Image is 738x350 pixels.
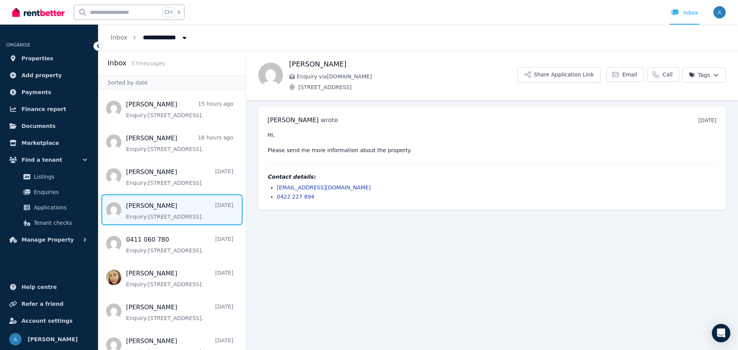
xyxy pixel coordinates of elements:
[712,324,730,342] div: Open Intercom Messenger
[163,7,175,17] span: Ctrl
[126,235,233,254] a: 0411 060 780[DATE]Enquiry:[STREET_ADDRESS].
[6,313,92,328] a: Account settings
[258,63,283,87] img: Claire Pope
[9,169,89,184] a: Listings
[6,232,92,247] button: Manage Property
[9,333,22,345] img: Jacqueline Larratt
[268,131,716,154] pre: Hi, Please send me more information about the property.
[6,296,92,312] a: Refer a friend
[98,75,246,90] div: Sorted by date
[9,200,89,215] a: Applications
[6,279,92,295] a: Help centre
[682,67,726,83] button: Tags
[22,235,74,244] span: Manage Property
[22,54,53,63] span: Properties
[34,172,86,181] span: Listings
[517,67,600,83] button: Share Application Link
[289,59,517,70] h1: [PERSON_NAME]
[698,117,716,123] time: [DATE]
[111,34,128,41] a: Inbox
[622,71,637,78] span: Email
[22,282,57,292] span: Help centre
[34,203,86,212] span: Applications
[6,68,92,83] a: Add property
[126,269,233,288] a: [PERSON_NAME][DATE]Enquiry:[STREET_ADDRESS].
[671,9,698,17] div: Inbox
[12,7,65,18] img: RentBetter
[22,299,63,309] span: Refer a friend
[6,42,30,48] span: ORGANISE
[126,303,233,322] a: [PERSON_NAME][DATE]Enquiry:[STREET_ADDRESS].
[34,218,86,227] span: Tenant checks
[6,152,92,168] button: Find a tenant
[131,60,165,66] span: 57 message s
[298,83,517,91] span: [STREET_ADDRESS]
[126,201,233,221] a: [PERSON_NAME][DATE]Enquiry:[STREET_ADDRESS].
[9,184,89,200] a: Enquiries
[22,155,62,164] span: Find a tenant
[689,71,710,79] span: Tags
[98,25,201,51] nav: Breadcrumb
[126,100,233,119] a: [PERSON_NAME]15 hours agoEnquiry:[STREET_ADDRESS].
[647,67,679,82] a: Call
[6,101,92,117] a: Finance report
[6,85,92,100] a: Payments
[713,6,726,18] img: Jacqueline Larratt
[34,187,86,197] span: Enquiries
[28,335,78,344] span: [PERSON_NAME]
[178,9,180,15] span: k
[6,51,92,66] a: Properties
[268,116,319,124] span: [PERSON_NAME]
[22,316,73,325] span: Account settings
[6,135,92,151] a: Marketplace
[277,184,371,191] a: [EMAIL_ADDRESS][DOMAIN_NAME]
[22,71,62,80] span: Add property
[108,58,126,68] h2: Inbox
[9,215,89,231] a: Tenant checks
[663,71,673,78] span: Call
[126,134,233,153] a: [PERSON_NAME]16 hours agoEnquiry:[STREET_ADDRESS].
[321,116,338,124] span: wrote
[268,173,716,181] h4: Contact details:
[277,194,314,200] a: 0422 227 894
[22,138,59,148] span: Marketplace
[297,73,517,80] span: Enquiry via [DOMAIN_NAME]
[6,118,92,134] a: Documents
[126,168,233,187] a: [PERSON_NAME][DATE]Enquiry:[STREET_ADDRESS].
[22,105,66,114] span: Finance report
[607,67,644,82] a: Email
[22,121,56,131] span: Documents
[22,88,51,97] span: Payments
